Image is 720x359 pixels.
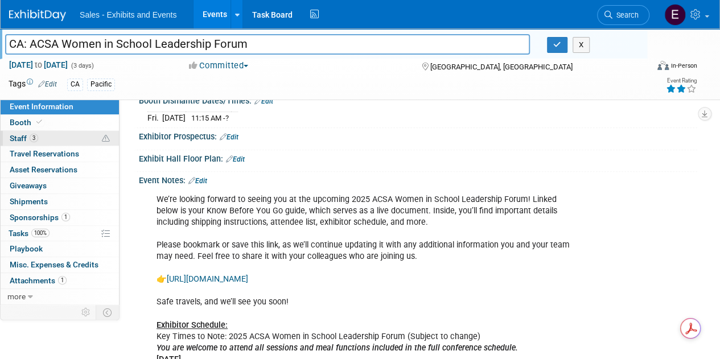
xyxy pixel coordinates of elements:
[76,305,96,320] td: Personalize Event Tab Strip
[10,134,38,143] span: Staff
[1,241,119,257] a: Playbook
[1,146,119,162] a: Travel Reservations
[1,226,119,241] a: Tasks100%
[573,37,590,53] button: X
[1,257,119,273] a: Misc. Expenses & Credits
[10,118,44,127] span: Booth
[38,80,57,88] a: Edit
[139,150,697,165] div: Exhibit Hall Floor Plan:
[1,131,119,146] a: Staff3
[70,62,94,69] span: (3 days)
[10,213,70,222] span: Sponsorships
[220,133,238,141] a: Edit
[139,172,697,187] div: Event Notes:
[596,59,697,76] div: Event Format
[157,320,228,330] b: Exhibitor Schedule:
[670,61,697,70] div: In-Person
[597,5,649,25] a: Search
[147,112,162,123] td: Fri.
[7,292,26,301] span: more
[167,274,248,284] a: [URL][DOMAIN_NAME]
[185,60,253,72] button: Committed
[9,60,68,70] span: [DATE] [DATE]
[254,97,273,105] a: Edit
[10,149,79,158] span: Travel Reservations
[10,244,43,253] span: Playbook
[612,11,639,19] span: Search
[1,210,119,225] a: Sponsorships1
[9,10,66,21] img: ExhibitDay
[10,276,67,285] span: Attachments
[157,343,518,353] b: You are welcome to attend all sessions and meal functions included in the full conference schedule.
[9,229,50,238] span: Tasks
[1,194,119,209] a: Shipments
[33,60,44,69] span: to
[80,10,176,19] span: Sales - Exhibits and Events
[226,155,245,163] a: Edit
[31,229,50,237] span: 100%
[102,134,110,144] span: Potential Scheduling Conflict -- at least one attendee is tagged in another overlapping event.
[87,79,115,90] div: Pacific
[1,115,119,130] a: Booth
[10,102,73,111] span: Event Information
[10,260,98,269] span: Misc. Expenses & Credits
[225,114,229,122] span: ?
[1,289,119,304] a: more
[666,78,697,84] div: Event Rating
[162,112,186,123] td: [DATE]
[30,134,38,142] span: 3
[1,99,119,114] a: Event Information
[10,165,77,174] span: Asset Reservations
[188,177,207,185] a: Edit
[10,181,47,190] span: Giveaways
[36,119,42,125] i: Booth reservation complete
[664,4,686,26] img: Elda Garcia
[67,79,83,90] div: CA
[139,128,697,143] div: Exhibitor Prospectus:
[1,162,119,178] a: Asset Reservations
[10,197,48,206] span: Shipments
[430,63,572,71] span: [GEOGRAPHIC_DATA], [GEOGRAPHIC_DATA]
[191,114,229,122] span: 11:15 AM -
[1,273,119,288] a: Attachments1
[61,213,70,221] span: 1
[9,78,57,91] td: Tags
[657,61,669,70] img: Format-Inperson.png
[58,276,67,284] span: 1
[1,178,119,193] a: Giveaways
[96,305,120,320] td: Toggle Event Tabs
